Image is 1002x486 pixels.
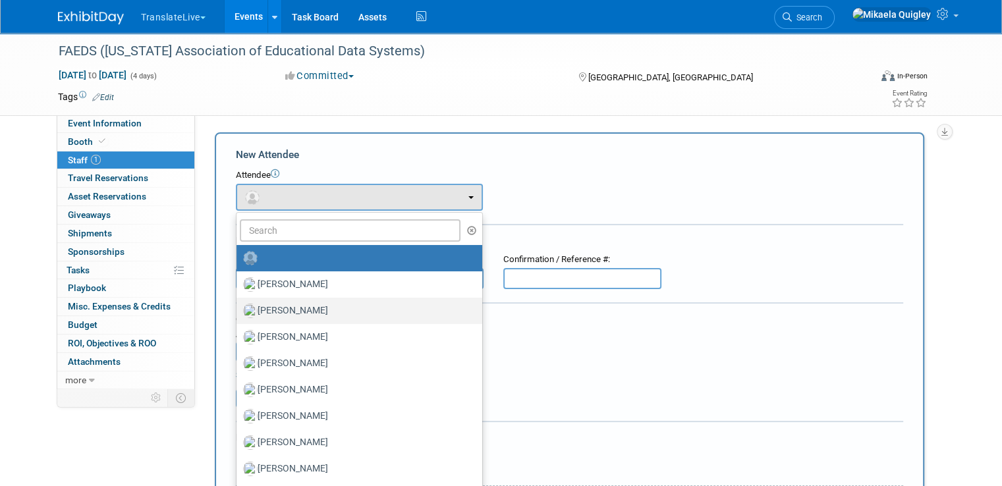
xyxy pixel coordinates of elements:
[57,353,194,371] a: Attachments
[7,5,697,18] body: Rich Text Area. Press ALT-0 for help.
[236,313,903,326] div: Cost:
[129,72,157,80] span: (4 days)
[57,261,194,279] a: Tasks
[68,155,101,165] span: Staff
[58,69,127,81] span: [DATE] [DATE]
[792,13,822,22] span: Search
[503,254,661,266] div: Confirmation / Reference #:
[57,169,194,187] a: Travel Reservations
[68,246,125,257] span: Sponsorships
[57,279,194,297] a: Playbook
[57,371,194,389] a: more
[243,379,469,400] label: [PERSON_NAME]
[68,191,146,202] span: Asset Reservations
[243,300,469,321] label: [PERSON_NAME]
[68,118,142,128] span: Event Information
[57,188,194,205] a: Asset Reservations
[588,72,753,82] span: [GEOGRAPHIC_DATA], [GEOGRAPHIC_DATA]
[145,389,168,406] td: Personalize Event Tab Strip
[57,115,194,132] a: Event Information
[57,316,194,334] a: Budget
[67,265,90,275] span: Tasks
[799,68,928,88] div: Event Format
[240,219,460,242] input: Search
[243,274,469,295] label: [PERSON_NAME]
[68,283,106,293] span: Playbook
[57,206,194,224] a: Giveaways
[236,431,903,444] div: Misc. Attachments & Notes
[243,458,469,479] label: [PERSON_NAME]
[57,298,194,315] a: Misc. Expenses & Credits
[68,209,111,220] span: Giveaways
[7,5,648,18] body: Rich Text Area. Press ALT-0 for help.
[8,5,696,18] p: [PERSON_NAME] is going to do a presentation
[243,327,469,348] label: [PERSON_NAME]
[168,389,195,406] td: Toggle Event Tabs
[243,353,469,374] label: [PERSON_NAME]
[58,90,114,103] td: Tags
[65,375,86,385] span: more
[897,71,928,81] div: In-Person
[243,432,469,453] label: [PERSON_NAME]
[92,93,114,102] a: Edit
[774,6,835,29] a: Search
[852,7,932,22] img: Mikaela Quigley
[881,70,895,81] img: Format-Inperson.png
[54,40,854,63] div: FAEDS ([US_STATE] Association of Educational Data Systems)
[236,169,903,182] div: Attendee
[236,234,903,247] div: Registration / Ticket Info (optional)
[68,136,108,147] span: Booth
[236,148,903,162] div: New Attendee
[57,133,194,151] a: Booth
[243,406,469,427] label: [PERSON_NAME]
[86,70,99,80] span: to
[68,173,148,183] span: Travel Reservations
[57,151,194,169] a: Staff1
[91,155,101,165] span: 1
[57,243,194,261] a: Sponsorships
[57,335,194,352] a: ROI, Objectives & ROO
[58,11,124,24] img: ExhibitDay
[99,138,105,145] i: Booth reservation complete
[68,228,112,238] span: Shipments
[68,319,97,330] span: Budget
[281,69,359,83] button: Committed
[243,251,258,265] img: Unassigned-User-Icon.png
[68,338,156,348] span: ROI, Objectives & ROO
[68,301,171,311] span: Misc. Expenses & Credits
[57,225,194,242] a: Shipments
[68,356,121,367] span: Attachments
[891,90,927,97] div: Event Rating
